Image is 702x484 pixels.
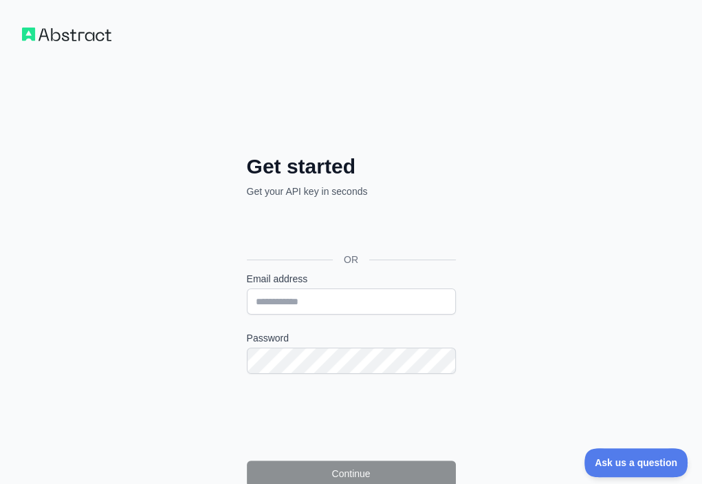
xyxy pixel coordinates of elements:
label: Email address [247,272,456,286]
h2: Get started [247,154,456,179]
iframe: reCAPTCHA [247,390,456,444]
iframe: Toggle Customer Support [584,448,688,477]
iframe: Przycisk Zaloguj się przez Google [240,213,460,244]
label: Password [247,331,456,345]
img: Workflow [22,28,111,41]
span: OR [333,253,369,266]
p: Get your API key in seconds [247,185,456,198]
